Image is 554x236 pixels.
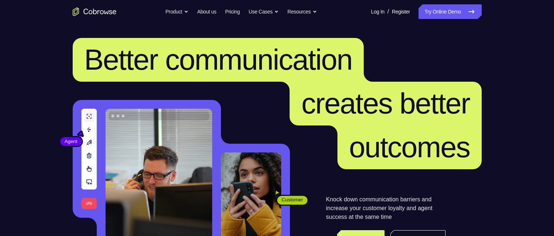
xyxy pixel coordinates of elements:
button: Product [165,4,188,19]
span: / [387,7,389,16]
span: outcomes [349,131,470,163]
a: About us [197,4,216,19]
a: Log In [371,4,385,19]
span: creates better [301,87,470,120]
a: Go to the home page [73,7,116,16]
a: Register [392,4,410,19]
p: Knock down communication barriers and increase your customer loyalty and agent success at the sam... [326,195,446,221]
button: Resources [287,4,317,19]
button: Use Cases [249,4,279,19]
a: Try Online Demo [419,4,481,19]
span: Better communication [84,43,352,76]
a: Pricing [225,4,240,19]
